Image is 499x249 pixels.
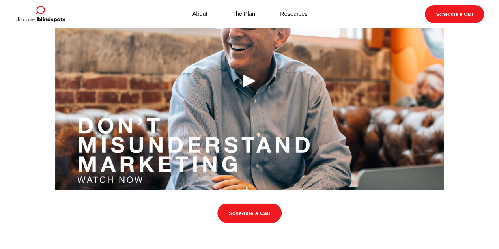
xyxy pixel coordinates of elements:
[192,9,207,19] a: About
[232,9,255,19] a: The Plan
[425,5,484,23] a: Schedule a Call
[240,71,259,90] div: Play
[280,9,307,19] a: Resources
[15,5,65,23] img: Discover Blind Spots
[217,204,281,223] a: Schedule a Call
